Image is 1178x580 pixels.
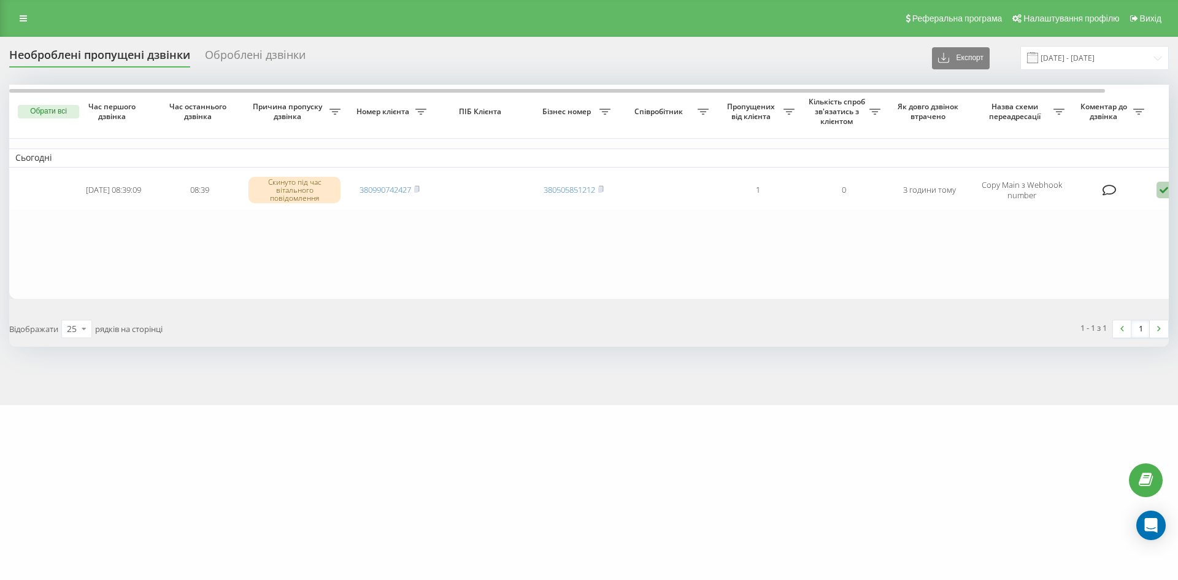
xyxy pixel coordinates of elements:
div: Оброблені дзвінки [205,48,306,68]
span: Реферальна програма [912,14,1003,23]
span: Причина пропуску дзвінка [248,102,329,121]
button: Експорт [932,47,990,69]
td: 3 години тому [887,170,972,211]
span: Бізнес номер [537,107,599,117]
span: Кількість спроб зв'язатись з клієнтом [807,97,869,126]
span: Номер клієнта [353,107,415,117]
span: Час першого дзвінка [80,102,147,121]
div: Open Intercom Messenger [1136,511,1166,540]
span: Вихід [1140,14,1161,23]
td: 0 [801,170,887,211]
td: [DATE] 08:39:09 [71,170,156,211]
a: 380505851212 [544,184,595,195]
div: Скинуто під час вітального повідомлення [248,177,341,204]
td: Copy Main з Webhook number [972,170,1071,211]
span: Налаштування профілю [1023,14,1119,23]
a: 380990742427 [360,184,411,195]
span: Назва схеми переадресації [979,102,1053,121]
div: 25 [67,323,77,335]
span: Відображати [9,323,58,334]
span: ПІБ Клієнта [443,107,520,117]
td: 1 [715,170,801,211]
td: 08:39 [156,170,242,211]
button: Обрати всі [18,105,79,118]
span: Час останнього дзвінка [166,102,233,121]
span: Коментар до дзвінка [1077,102,1133,121]
div: Необроблені пропущені дзвінки [9,48,190,68]
span: Як довго дзвінок втрачено [896,102,963,121]
a: 1 [1131,320,1150,338]
span: рядків на сторінці [95,323,163,334]
span: Співробітник [623,107,698,117]
div: 1 - 1 з 1 [1080,322,1107,334]
span: Пропущених від клієнта [721,102,783,121]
